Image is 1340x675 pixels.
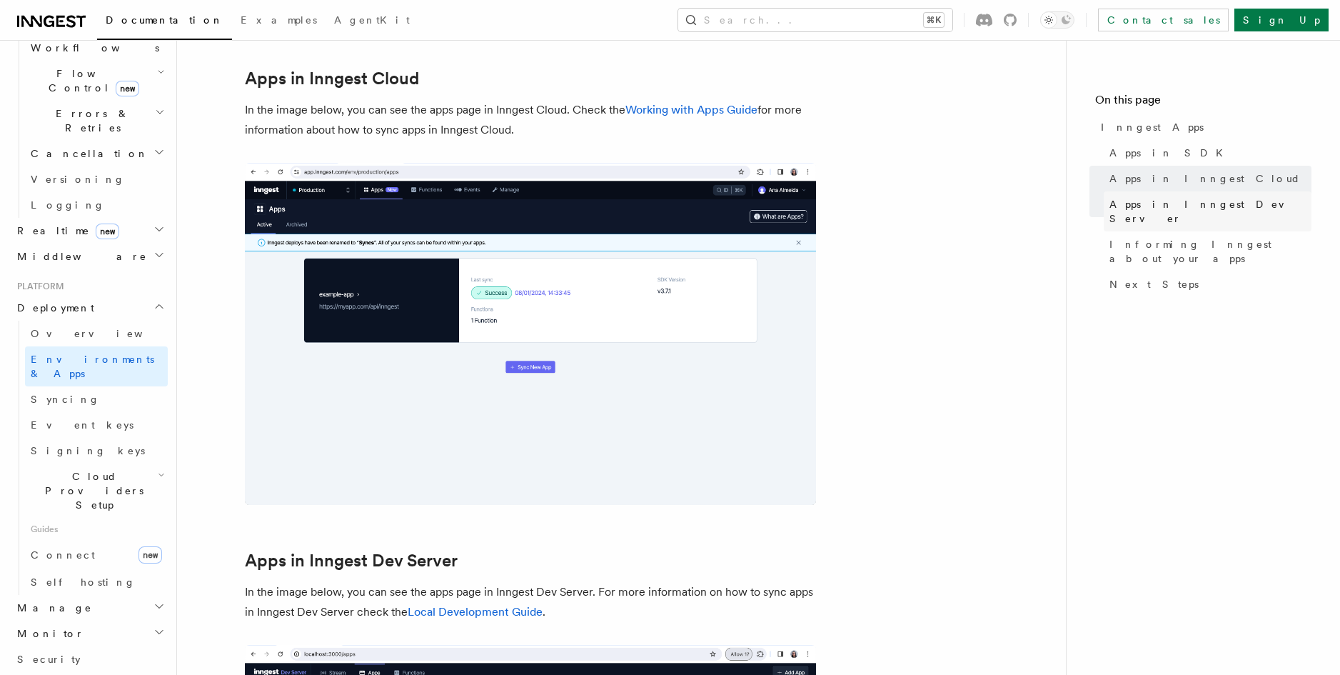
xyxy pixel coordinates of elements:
[1095,91,1311,114] h4: On this page
[11,301,94,315] span: Deployment
[678,9,952,31] button: Search...⌘K
[97,4,232,40] a: Documentation
[138,546,162,564] span: new
[25,141,168,166] button: Cancellation
[1104,271,1311,297] a: Next Steps
[25,101,168,141] button: Errors & Retries
[31,549,95,561] span: Connect
[1104,191,1311,231] a: Apps in Inngest Dev Server
[625,103,757,116] a: Working with Apps Guide
[245,69,419,89] a: Apps in Inngest Cloud
[1040,11,1074,29] button: Toggle dark mode
[25,469,158,512] span: Cloud Providers Setup
[11,249,147,264] span: Middleware
[25,412,168,438] a: Event keys
[1104,140,1311,166] a: Apps in SDK
[11,281,64,292] span: Platform
[11,295,168,321] button: Deployment
[96,224,119,239] span: new
[245,163,816,505] img: Inngest Cloud screen with apps
[232,4,326,39] a: Examples
[11,224,119,238] span: Realtime
[245,582,816,622] p: In the image below, you can see the apps page in Inngest Dev Server. For more information on how ...
[25,438,168,464] a: Signing keys
[25,26,159,55] span: Steps & Workflows
[11,244,168,269] button: Middleware
[1104,231,1311,271] a: Informing Inngest about your apps
[31,354,154,379] span: Environments & Apps
[11,621,168,646] button: Monitor
[1098,9,1229,31] a: Contact sales
[25,61,168,101] button: Flow Controlnew
[1109,146,1231,160] span: Apps in SDK
[31,174,125,185] span: Versioning
[1104,166,1311,191] a: Apps in Inngest Cloud
[1109,237,1311,266] span: Informing Inngest about your apps
[11,646,168,672] a: Security
[25,106,155,135] span: Errors & Retries
[1109,171,1301,186] span: Apps in Inngest Cloud
[1101,120,1204,134] span: Inngest Apps
[116,81,139,96] span: new
[11,601,92,615] span: Manage
[11,595,168,621] button: Manage
[1095,114,1311,140] a: Inngest Apps
[25,321,168,346] a: Overview
[326,4,418,39] a: AgentKit
[25,21,168,61] button: Steps & Workflows
[17,654,81,665] span: Security
[25,541,168,569] a: Connectnew
[106,14,223,26] span: Documentation
[924,13,944,27] kbd: ⌘K
[241,14,317,26] span: Examples
[25,166,168,192] a: Versioning
[31,445,145,456] span: Signing keys
[11,321,168,595] div: Deployment
[334,14,410,26] span: AgentKit
[31,419,134,431] span: Event keys
[11,626,84,641] span: Monitor
[25,464,168,518] button: Cloud Providers Setup
[11,218,168,244] button: Realtimenew
[25,66,157,95] span: Flow Control
[1234,9,1329,31] a: Sign Up
[31,199,105,211] span: Logging
[1109,197,1311,226] span: Apps in Inngest Dev Server
[25,192,168,218] a: Logging
[25,346,168,386] a: Environments & Apps
[31,328,178,339] span: Overview
[25,569,168,595] a: Self hosting
[25,518,168,541] span: Guides
[25,146,148,161] span: Cancellation
[408,605,543,619] a: Local Development Guide
[245,551,458,571] a: Apps in Inngest Dev Server
[1109,277,1199,291] span: Next Steps
[31,394,100,405] span: Syncing
[31,576,136,588] span: Self hosting
[245,100,816,140] p: In the image below, you can see the apps page in Inngest Cloud. Check the for more information ab...
[25,386,168,412] a: Syncing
